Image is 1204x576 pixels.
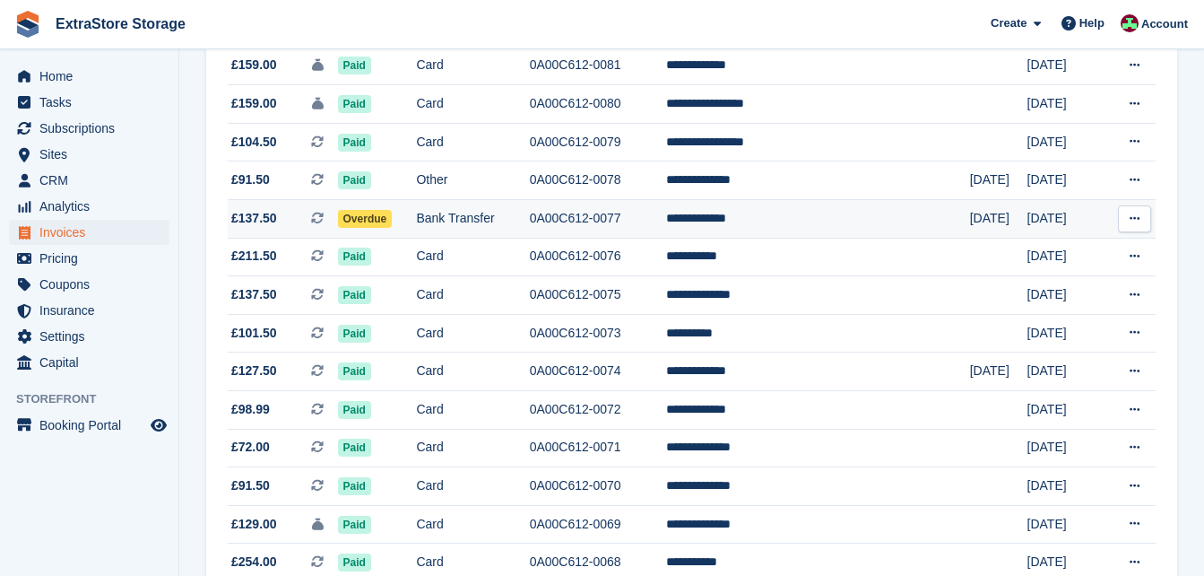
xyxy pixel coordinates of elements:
td: Card [416,353,529,391]
span: Paid [338,439,371,457]
span: Insurance [39,298,147,323]
td: [DATE] [970,353,1027,391]
td: 0A00C612-0071 [530,429,667,467]
td: Card [416,123,529,161]
td: [DATE] [1027,85,1102,124]
td: 0A00C612-0078 [530,161,667,200]
td: 0A00C612-0077 [530,199,667,238]
td: Card [416,314,529,353]
span: Settings [39,324,147,349]
td: [DATE] [1027,314,1102,353]
span: Home [39,64,147,89]
span: Paid [338,248,371,266]
span: Booking Portal [39,413,147,438]
span: Paid [338,554,371,572]
td: Card [416,276,529,315]
td: [DATE] [1027,353,1102,391]
span: £98.99 [231,400,270,419]
span: £91.50 [231,170,270,189]
span: £137.50 [231,209,277,228]
img: stora-icon-8386f47178a22dfd0bd8f6a31ec36ba5ce8667c1dd55bd0f319d3a0aa187defe.svg [14,11,41,38]
td: 0A00C612-0073 [530,314,667,353]
span: £159.00 [231,94,277,113]
a: menu [9,298,169,323]
a: menu [9,168,169,193]
a: menu [9,142,169,167]
a: menu [9,246,169,271]
td: [DATE] [1027,429,1102,467]
span: Paid [338,516,371,534]
td: [DATE] [1027,47,1102,85]
span: £104.50 [231,133,277,152]
span: Paid [338,401,371,419]
td: [DATE] [1027,390,1102,429]
td: Card [416,467,529,506]
span: Paid [338,325,371,343]
td: 0A00C612-0079 [530,123,667,161]
span: Subscriptions [39,116,147,141]
td: [DATE] [1027,161,1102,200]
td: Card [416,429,529,467]
td: Card [416,238,529,276]
td: [DATE] [1027,276,1102,315]
a: menu [9,116,169,141]
a: menu [9,350,169,375]
td: Other [416,161,529,200]
span: Paid [338,95,371,113]
span: £129.00 [231,515,277,534]
span: Analytics [39,194,147,219]
td: [DATE] [1027,467,1102,506]
span: Paid [338,171,371,189]
span: £72.00 [231,438,270,457]
span: £127.50 [231,362,277,380]
span: Sites [39,142,147,167]
td: [DATE] [970,199,1027,238]
a: menu [9,90,169,115]
td: [DATE] [1027,238,1102,276]
td: [DATE] [1027,199,1102,238]
span: Paid [338,286,371,304]
td: 0A00C612-0074 [530,353,667,391]
td: 0A00C612-0069 [530,505,667,544]
span: Help [1079,14,1104,32]
span: Coupons [39,272,147,297]
td: Card [416,390,529,429]
span: Pricing [39,246,147,271]
span: £101.50 [231,324,277,343]
a: menu [9,64,169,89]
td: [DATE] [1027,123,1102,161]
span: £159.00 [231,56,277,74]
td: 0A00C612-0076 [530,238,667,276]
span: £137.50 [231,285,277,304]
td: 0A00C612-0080 [530,85,667,124]
span: Account [1141,15,1188,33]
span: Paid [338,57,371,74]
td: 0A00C612-0070 [530,467,667,506]
td: [DATE] [1027,505,1102,544]
span: £211.50 [231,247,277,266]
span: Overdue [338,210,393,228]
td: 0A00C612-0081 [530,47,667,85]
span: Paid [338,477,371,495]
td: Card [416,505,529,544]
span: Tasks [39,90,147,115]
td: Card [416,85,529,124]
span: £91.50 [231,476,270,495]
a: ExtraStore Storage [48,9,193,39]
span: Invoices [39,220,147,245]
a: menu [9,324,169,349]
span: Create [991,14,1026,32]
td: [DATE] [970,161,1027,200]
a: menu [9,194,169,219]
td: Bank Transfer [416,199,529,238]
span: CRM [39,168,147,193]
a: menu [9,220,169,245]
td: Card [416,47,529,85]
td: 0A00C612-0075 [530,276,667,315]
span: Paid [338,362,371,380]
span: Capital [39,350,147,375]
span: Paid [338,134,371,152]
a: Preview store [148,415,169,436]
td: 0A00C612-0072 [530,390,667,429]
span: Storefront [16,390,178,408]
